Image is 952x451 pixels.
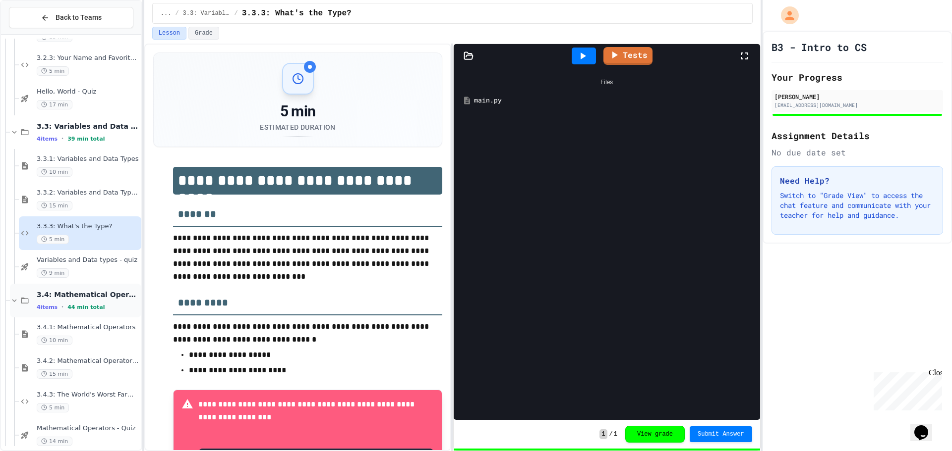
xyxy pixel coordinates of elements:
[609,430,613,438] span: /
[242,7,352,19] span: 3.3.3: What's the Type?
[910,411,942,441] iframe: chat widget
[37,88,139,96] span: Hello, World - Quiz
[625,426,685,443] button: View grade
[870,368,942,410] iframe: chat widget
[175,9,178,17] span: /
[772,40,867,54] h1: B3 - Intro to CS
[37,304,58,310] span: 4 items
[772,147,943,158] div: No due date set
[771,4,801,27] div: My Account
[37,256,139,264] span: Variables and Data types - quiz
[37,424,139,433] span: Mathematical Operators - Quiz
[474,96,754,105] div: main.py
[774,101,940,109] div: [EMAIL_ADDRESS][DOMAIN_NAME]
[37,268,69,278] span: 9 min
[67,136,105,142] span: 39 min total
[260,102,335,120] div: 5 min
[67,304,105,310] span: 44 min total
[37,222,139,231] span: 3.3.3: What's the Type?
[772,70,943,84] h2: Your Progress
[690,426,752,442] button: Submit Answer
[37,336,72,345] span: 10 min
[37,357,139,365] span: 3.4.2: Mathematical Operators - Review
[37,391,139,399] span: 3.4.3: The World's Worst Farmers Market
[37,54,139,62] span: 3.2.3: Your Name and Favorite Movie
[37,369,72,379] span: 15 min
[4,4,68,63] div: Chat with us now!Close
[61,303,63,311] span: •
[235,9,238,17] span: /
[459,73,755,92] div: Files
[188,27,219,40] button: Grade
[9,7,133,28] button: Back to Teams
[614,430,617,438] span: 1
[37,437,72,446] span: 14 min
[37,122,139,131] span: 3.3: Variables and Data Types
[61,135,63,143] span: •
[780,191,935,220] p: Switch to "Grade View" to access the chat feature and communicate with your teacher for help and ...
[599,429,607,439] span: 1
[37,100,72,109] span: 17 min
[698,430,744,438] span: Submit Answer
[37,201,72,210] span: 15 min
[37,189,139,197] span: 3.3.2: Variables and Data Types - Review
[37,235,69,244] span: 5 min
[774,92,940,101] div: [PERSON_NAME]
[37,66,69,76] span: 5 min
[37,323,139,332] span: 3.4.1: Mathematical Operators
[772,129,943,143] h2: Assignment Details
[183,9,231,17] span: 3.3: Variables and Data Types
[37,136,58,142] span: 4 items
[37,290,139,299] span: 3.4: Mathematical Operators
[37,155,139,163] span: 3.3.1: Variables and Data Types
[260,122,335,132] div: Estimated Duration
[152,27,186,40] button: Lesson
[780,175,935,187] h3: Need Help?
[161,9,172,17] span: ...
[37,403,69,412] span: 5 min
[37,167,72,177] span: 10 min
[603,47,653,65] a: Tests
[56,12,102,23] span: Back to Teams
